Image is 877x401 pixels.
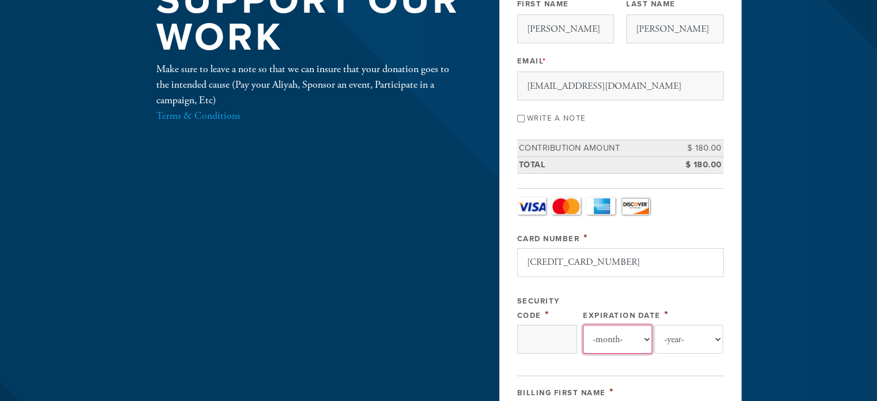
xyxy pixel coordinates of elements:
[517,156,672,173] td: Total
[586,197,615,215] a: Amex
[609,385,614,398] span: This field is required.
[672,140,724,157] td: $ 180.00
[517,56,547,66] label: Email
[517,234,580,243] label: Card Number
[654,325,724,354] select: Expiration Date year
[156,109,240,122] a: Terms & Conditions
[552,197,581,215] a: MasterCard
[583,311,661,320] label: Expiration Date
[543,57,547,66] span: This field is required.
[583,325,652,354] select: Expiration Date month
[517,140,672,157] td: Contribution Amount
[517,388,606,398] label: Billing First Name
[664,308,669,321] span: This field is required.
[545,308,549,321] span: This field is required.
[517,297,560,320] label: Security Code
[517,197,546,215] a: Visa
[584,231,588,244] span: This field is required.
[672,156,724,173] td: $ 180.00
[527,114,586,123] label: Write a note
[621,197,650,215] a: Discover
[156,61,462,123] div: Make sure to leave a note so that we can insure that your donation goes to the intended cause (Pa...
